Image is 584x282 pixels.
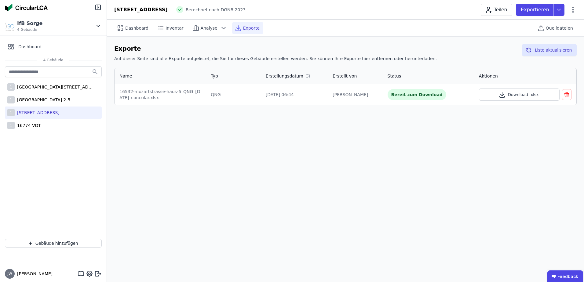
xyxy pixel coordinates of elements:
[7,272,12,276] span: JW
[7,122,15,129] div: 1
[546,25,573,31] span: Quelldateien
[266,92,323,98] div: [DATE] 06:44
[5,4,48,11] img: Concular
[7,109,15,116] div: 1
[17,27,42,32] span: 4 Gebäude
[7,83,15,91] div: 1
[166,25,184,31] span: Inventar
[388,89,447,100] div: Bereit zum Download
[522,44,577,56] button: Liste aktualisieren
[119,73,132,79] div: Name
[37,58,70,63] span: 4 Gebäude
[243,25,260,31] span: Exporte
[15,122,41,128] div: 16774 VDT
[17,20,42,27] div: IfB Sorge
[333,73,357,79] div: Erstellt von
[211,92,256,98] div: QNG
[479,73,498,79] div: Aktionen
[481,4,512,16] button: Teilen
[186,7,246,13] span: Berechnet nach DGNB 2023
[5,239,102,248] button: Gebäude hinzufügen
[15,84,94,90] div: [GEOGRAPHIC_DATA][STREET_ADDRESS]
[15,110,60,116] div: [STREET_ADDRESS]
[15,97,70,103] div: [GEOGRAPHIC_DATA] 2-5
[201,25,217,31] span: Analyse
[7,96,15,103] div: 1
[211,73,218,79] div: Typ
[125,25,148,31] span: Dashboard
[119,89,201,101] div: 16532-mozartstrasse-haus-6_QNG_[DATE]_concular.xlsx
[388,73,401,79] div: Status
[18,44,42,50] span: Dashboard
[521,6,550,13] p: Exportieren
[266,73,303,79] div: Erstellungsdatum
[5,21,15,31] img: IfB Sorge
[479,89,560,101] button: Download .xlsx
[114,56,437,62] h6: Auf dieser Seite sind alle Exporte aufgelistet, die Sie für dieses Gebäude erstellen werden. Sie ...
[15,271,53,277] span: [PERSON_NAME]
[333,92,378,98] div: [PERSON_NAME]
[114,6,168,13] div: [STREET_ADDRESS]
[114,44,437,53] h6: Exporte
